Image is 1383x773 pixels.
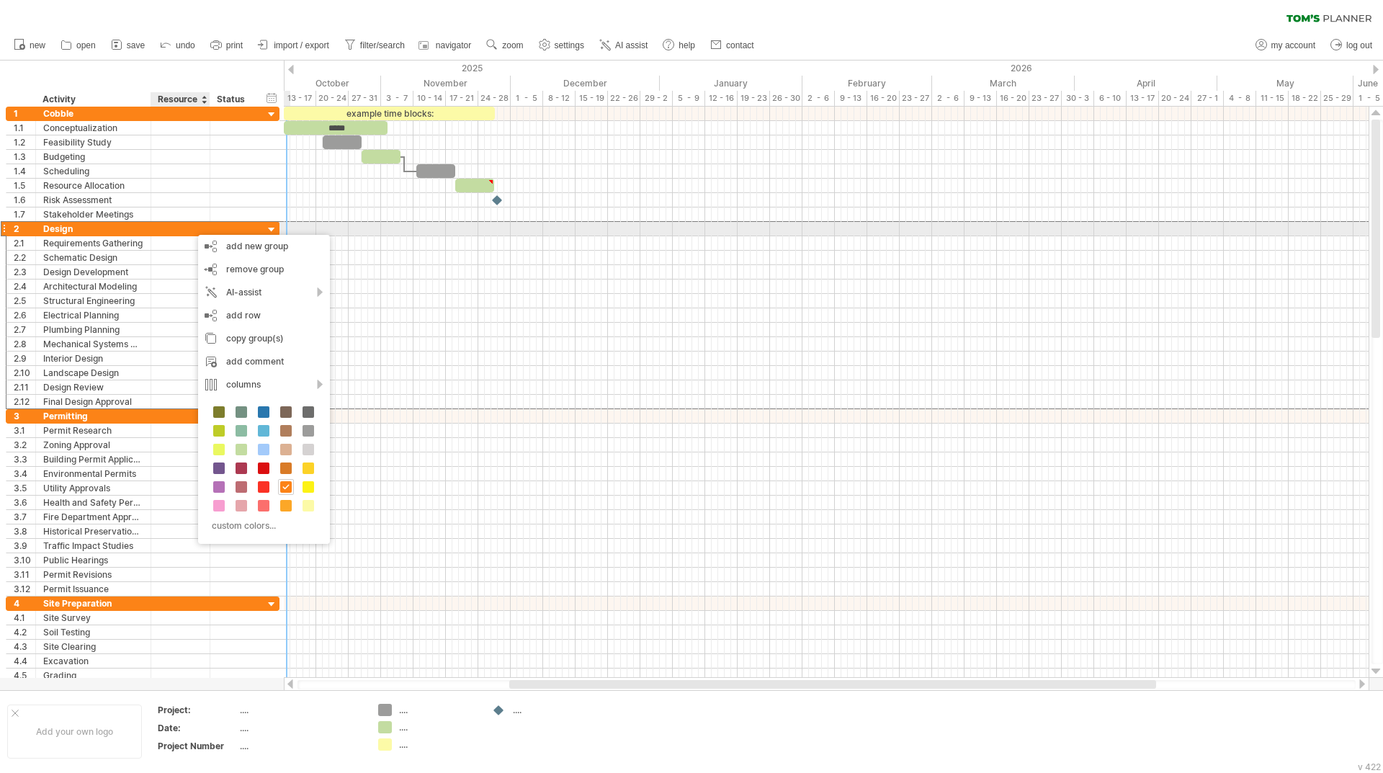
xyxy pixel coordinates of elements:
div: .... [513,704,591,716]
div: Resource [158,92,202,107]
div: 10 - 14 [413,91,446,106]
span: contact [726,40,754,50]
div: Scheduling [43,164,143,178]
div: 3.1 [14,424,35,437]
div: Project: [158,704,237,716]
div: 3 [14,409,35,423]
div: Risk Assessment [43,193,143,207]
div: Cobble [43,107,143,120]
div: .... [240,740,361,752]
span: log out [1346,40,1372,50]
a: zoom [483,36,527,55]
div: 4.3 [14,640,35,653]
div: 3.3 [14,452,35,466]
a: settings [535,36,588,55]
div: 25 - 29 [1321,91,1353,106]
div: custom colors... [205,516,318,535]
div: 12 - 16 [705,91,738,106]
div: Site Clearing [43,640,143,653]
div: 2.4 [14,280,35,293]
div: 1.7 [14,207,35,221]
span: import / export [274,40,329,50]
div: 6 - 10 [1094,91,1127,106]
div: 2 - 6 [802,91,835,106]
div: 13 - 17 [284,91,316,106]
div: Fire Department Approval [43,510,143,524]
div: 1.2 [14,135,35,149]
div: Design [43,222,143,236]
div: 2.11 [14,380,35,394]
div: 3.5 [14,481,35,495]
a: my account [1252,36,1320,55]
div: 1.1 [14,121,35,135]
div: October 2025 [232,76,381,91]
div: April 2026 [1075,76,1217,91]
div: 15 - 19 [576,91,608,106]
div: 18 - 22 [1289,91,1321,106]
div: 2.8 [14,337,35,351]
div: 3.7 [14,510,35,524]
div: Utility Approvals [43,481,143,495]
a: undo [156,36,200,55]
div: Traffic Impact Studies [43,539,143,553]
a: filter/search [341,36,409,55]
div: Feasibility Study [43,135,143,149]
span: new [30,40,45,50]
span: help [679,40,695,50]
span: filter/search [360,40,405,50]
span: navigator [436,40,471,50]
div: 24 - 28 [478,91,511,106]
div: 27 - 31 [349,91,381,106]
div: November 2025 [381,76,511,91]
a: contact [707,36,758,55]
a: help [659,36,699,55]
div: 3.12 [14,582,35,596]
div: 29 - 2 [640,91,673,106]
div: 4.4 [14,654,35,668]
a: import / export [254,36,334,55]
div: May 2026 [1217,76,1353,91]
div: v 422 [1358,761,1381,772]
div: 23 - 27 [900,91,932,106]
div: 16 - 20 [867,91,900,106]
div: copy group(s) [198,327,330,350]
div: 3.2 [14,438,35,452]
div: example time blocks: [284,107,495,120]
div: 3.4 [14,467,35,481]
div: .... [240,722,361,734]
div: 13 - 17 [1127,91,1159,106]
div: 4 - 8 [1224,91,1256,106]
div: 2.2 [14,251,35,264]
div: 3 - 7 [381,91,413,106]
div: Interior Design [43,352,143,365]
div: Site Preparation [43,596,143,610]
span: my account [1271,40,1315,50]
div: 2.6 [14,308,35,322]
div: December 2025 [511,76,660,91]
span: undo [176,40,195,50]
div: Public Hearings [43,553,143,567]
div: Project Number [158,740,237,752]
div: 17 - 21 [446,91,478,106]
div: Structural Engineering [43,294,143,308]
div: 3.8 [14,524,35,538]
div: 1.5 [14,179,35,192]
div: 2.5 [14,294,35,308]
div: Activity [42,92,143,107]
div: add new group [198,235,330,258]
div: 2 [14,222,35,236]
span: settings [555,40,584,50]
div: 1.6 [14,193,35,207]
div: 3.6 [14,496,35,509]
div: 1.4 [14,164,35,178]
a: open [57,36,100,55]
div: 1.3 [14,150,35,164]
div: 20 - 24 [1159,91,1191,106]
div: Soil Testing [43,625,143,639]
div: columns [198,373,330,396]
div: 2 - 6 [932,91,964,106]
div: add row [198,304,330,327]
div: 2.1 [14,236,35,250]
div: Architectural Modeling [43,280,143,293]
a: log out [1327,36,1377,55]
